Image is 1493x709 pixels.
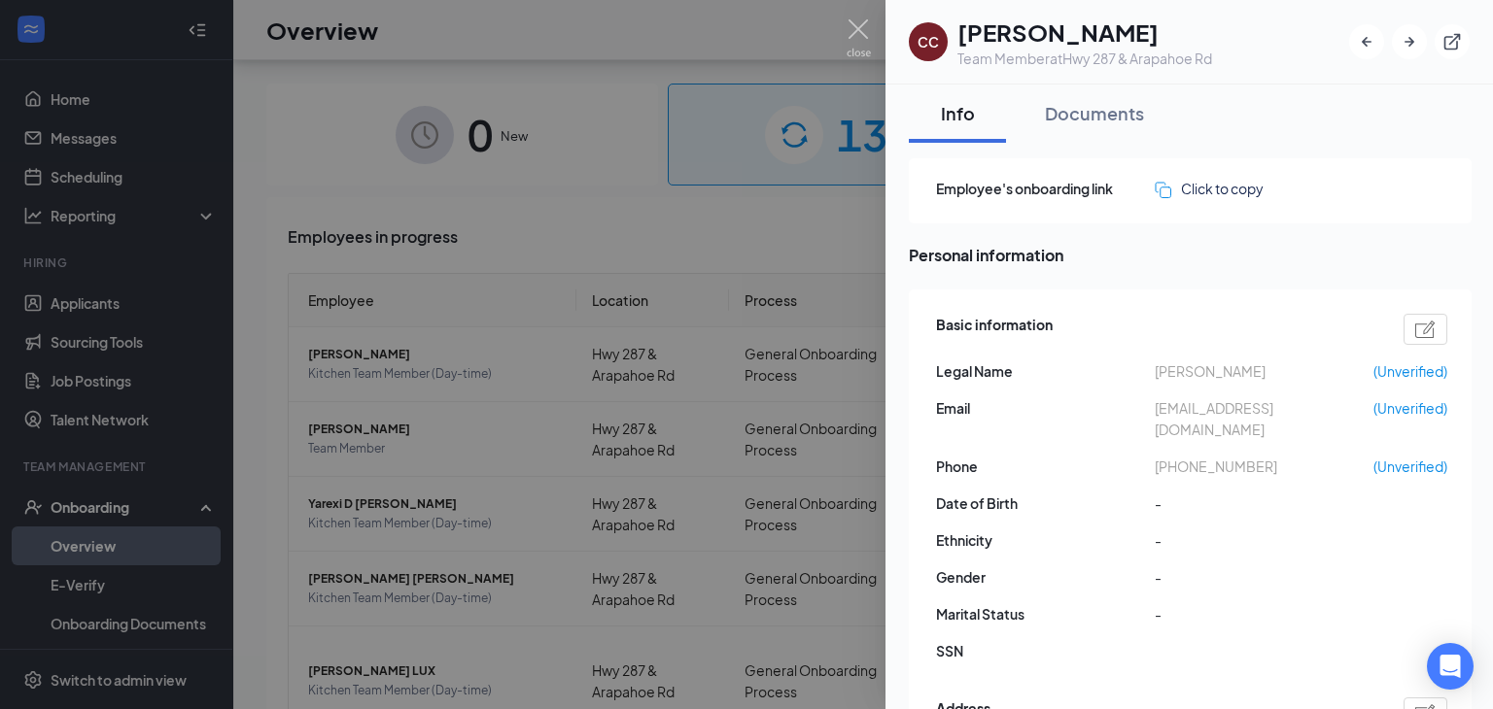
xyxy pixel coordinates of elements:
[1373,360,1447,382] span: (Unverified)
[936,529,1155,551] span: Ethnicity
[1155,178,1264,199] button: Click to copy
[1155,492,1373,514] span: -
[1155,456,1373,477] span: [PHONE_NUMBER]
[1155,397,1373,440] span: [EMAIL_ADDRESS][DOMAIN_NAME]
[936,566,1155,588] span: Gender
[1373,397,1447,419] span: (Unverified)
[936,603,1155,625] span: Marital Status
[1427,643,1474,690] div: Open Intercom Messenger
[936,640,1155,661] span: SSN
[936,492,1155,514] span: Date of Birth
[936,178,1155,199] span: Employee's onboarding link
[1155,360,1373,382] span: [PERSON_NAME]
[936,360,1155,382] span: Legal Name
[1045,101,1144,125] div: Documents
[1435,24,1470,59] button: ExternalLink
[936,456,1155,477] span: Phone
[1400,32,1419,51] svg: ArrowRight
[957,16,1212,49] h1: [PERSON_NAME]
[1155,529,1373,551] span: -
[1373,456,1447,477] span: (Unverified)
[1155,182,1171,198] img: click-to-copy.71757273a98fde459dfc.svg
[928,101,987,125] div: Info
[918,32,939,51] div: CC
[1155,603,1373,625] span: -
[1392,24,1427,59] button: ArrowRight
[909,243,1472,267] span: Personal information
[1357,32,1376,51] svg: ArrowLeftNew
[1155,566,1373,588] span: -
[957,49,1212,68] div: Team Member at Hwy 287 & Arapahoe Rd
[936,397,1155,419] span: Email
[1442,32,1462,51] svg: ExternalLink
[936,314,1053,345] span: Basic information
[1349,24,1384,59] button: ArrowLeftNew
